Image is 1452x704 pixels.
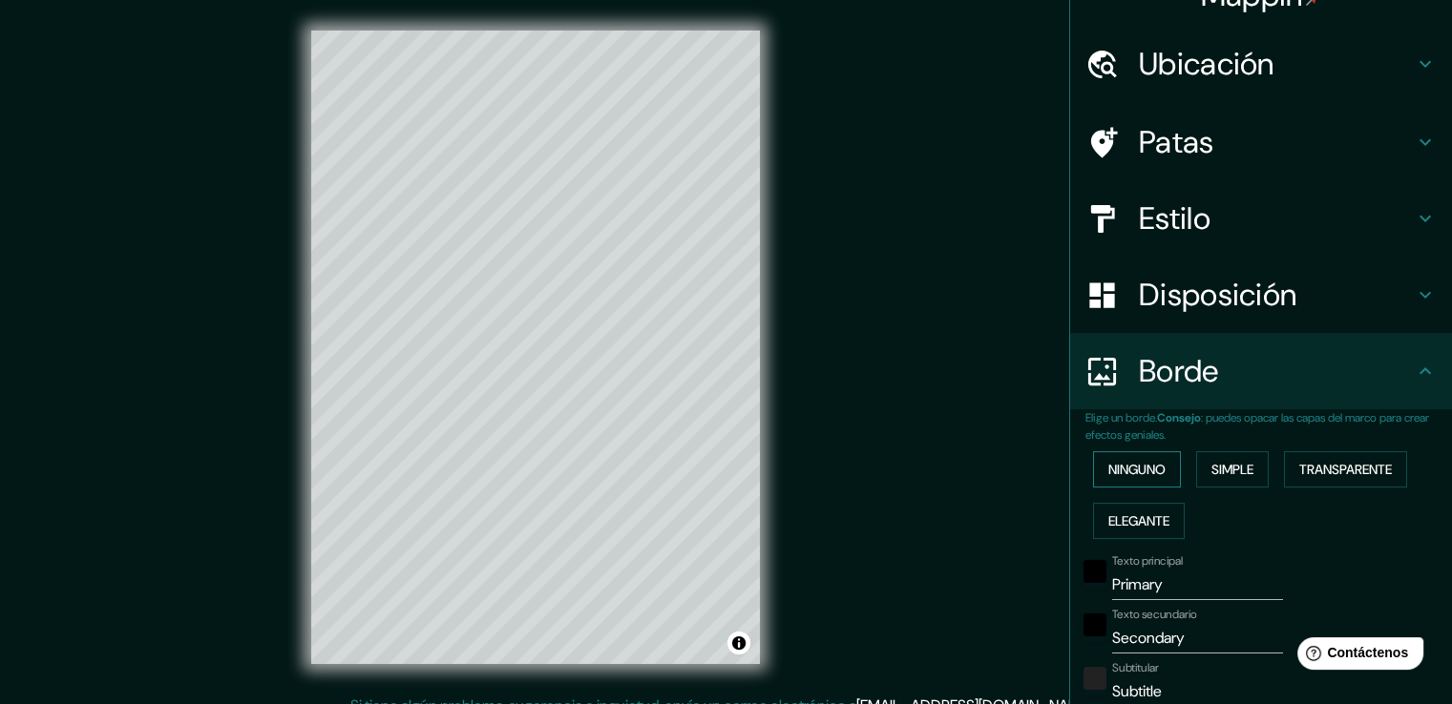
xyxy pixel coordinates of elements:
button: negro [1084,560,1106,583]
font: Patas [1139,122,1214,162]
font: Estilo [1139,198,1210,238]
div: Ubicación [1070,26,1452,102]
div: Estilo [1070,180,1452,257]
button: color-222222 [1084,667,1106,690]
font: Texto principal [1112,553,1183,569]
button: Simple [1196,451,1269,487]
font: Elige un borde. [1085,410,1157,425]
font: Transparente [1299,461,1392,478]
div: Borde [1070,333,1452,409]
font: Ubicación [1139,44,1274,84]
font: Borde [1139,351,1219,391]
font: Consejo [1157,410,1201,425]
font: Subtitular [1112,660,1159,675]
div: Disposición [1070,257,1452,333]
font: Texto secundario [1112,607,1197,622]
font: Simple [1211,461,1253,478]
font: Ninguno [1108,461,1166,478]
div: Patas [1070,104,1452,180]
iframe: Lanzador de widgets de ayuda [1282,630,1431,683]
font: Disposición [1139,275,1296,315]
font: Elegante [1108,512,1169,529]
button: Transparente [1284,451,1407,487]
button: Ninguno [1093,451,1181,487]
button: Elegante [1093,503,1185,539]
button: Activar o desactivar atribución [727,632,750,654]
button: negro [1084,613,1106,636]
font: : puedes opacar las capas del marco para crear efectos geniales. [1085,410,1429,443]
